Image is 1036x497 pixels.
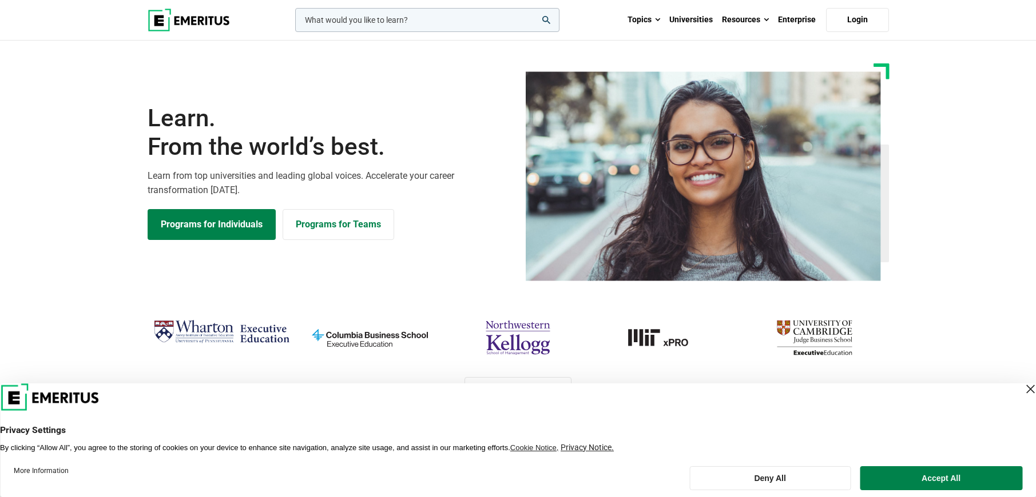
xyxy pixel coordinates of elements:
[148,104,511,162] h1: Learn.
[465,377,571,399] a: View Universities
[746,315,883,360] img: cambridge-judge-business-school
[301,315,438,360] img: columbia-business-school
[598,315,735,360] img: MIT xPRO
[450,315,586,360] img: northwestern-kellogg
[826,8,889,32] a: Login
[283,209,394,240] a: Explore for Business
[148,169,511,198] p: Learn from top universities and leading global voices. Accelerate your career transformation [DATE].
[526,71,881,281] img: Learn from the world's best
[153,315,290,349] img: Wharton Executive Education
[295,8,559,32] input: woocommerce-product-search-field-0
[148,209,276,240] a: Explore Programs
[598,315,735,360] a: MIT-xPRO
[148,133,511,161] span: From the world’s best.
